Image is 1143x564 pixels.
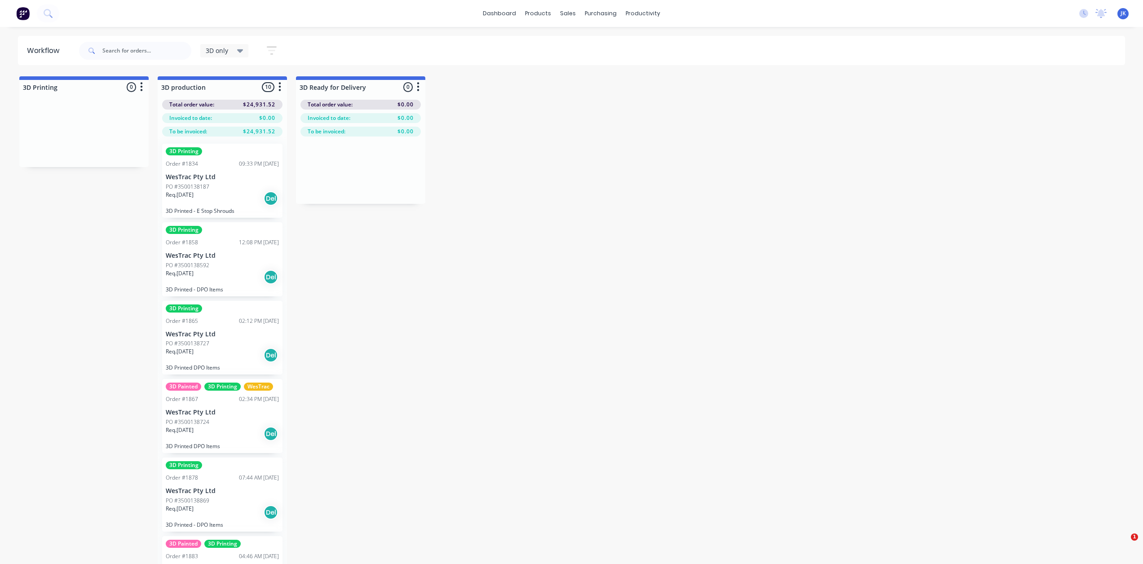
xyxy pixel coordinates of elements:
[27,45,64,56] div: Workflow
[166,348,194,356] p: Req. [DATE]
[166,552,198,560] div: Order #1883
[162,458,282,532] div: 3D PrintingOrder #187807:44 AM [DATE]WesTrac Pty LtdPO #3500138869Req.[DATE]Del3D Printed - DPO I...
[162,144,282,218] div: 3D PrintingOrder #183409:33 PM [DATE]WesTrac Pty LtdPO #3500138187Req.[DATE]Del3D Printed - E Sto...
[239,395,279,403] div: 02:34 PM [DATE]
[166,147,202,155] div: 3D Printing
[166,252,279,260] p: WesTrac Pty Ltd
[397,114,414,122] span: $0.00
[166,160,198,168] div: Order #1834
[169,114,212,122] span: Invoiced to date:
[239,474,279,482] div: 07:44 AM [DATE]
[244,383,273,391] div: WesTrac
[166,330,279,338] p: WesTrac Pty Ltd
[239,317,279,325] div: 02:12 PM [DATE]
[169,101,214,109] span: Total order value:
[264,191,278,206] div: Del
[169,128,207,136] span: To be invoiced:
[166,286,279,293] p: 3D Printed - DPO Items
[166,487,279,495] p: WesTrac Pty Ltd
[166,395,198,403] div: Order #1867
[1112,533,1134,555] iframe: Intercom live chat
[397,101,414,109] span: $0.00
[264,348,278,362] div: Del
[521,7,556,20] div: products
[166,261,209,269] p: PO #3500138592
[264,505,278,520] div: Del
[397,128,414,136] span: $0.00
[166,497,209,505] p: PO #3500138869
[162,222,282,296] div: 3D PrintingOrder #185812:08 PM [DATE]WesTrac Pty LtdPO #3500138592Req.[DATE]Del3D Printed - DPO I...
[478,7,521,20] a: dashboard
[239,238,279,247] div: 12:08 PM [DATE]
[166,269,194,278] p: Req. [DATE]
[166,383,201,391] div: 3D Painted
[239,160,279,168] div: 09:33 PM [DATE]
[166,521,279,528] p: 3D Printed - DPO Items
[308,101,353,109] span: Total order value:
[243,128,275,136] span: $24,931.52
[166,238,198,247] div: Order #1858
[162,379,282,453] div: 3D Painted3D PrintingWesTracOrder #186702:34 PM [DATE]WesTrac Pty LtdPO #3500138724Req.[DATE]Del3...
[308,114,350,122] span: Invoiced to date:
[166,418,209,426] p: PO #3500138724
[166,207,279,214] p: 3D Printed - E Stop Shrouds
[102,42,191,60] input: Search for orders...
[621,7,665,20] div: productivity
[166,540,201,548] div: 3D Painted
[166,173,279,181] p: WesTrac Pty Ltd
[166,226,202,234] div: 3D Printing
[204,540,241,548] div: 3D Printing
[16,7,30,20] img: Factory
[580,7,621,20] div: purchasing
[308,128,345,136] span: To be invoiced:
[259,114,275,122] span: $0.00
[204,383,241,391] div: 3D Printing
[1121,9,1126,18] span: JK
[556,7,580,20] div: sales
[166,443,279,449] p: 3D Printed DPO Items
[166,317,198,325] div: Order #1865
[166,183,209,191] p: PO #3500138187
[1131,533,1138,541] span: 1
[166,461,202,469] div: 3D Printing
[166,505,194,513] p: Req. [DATE]
[166,364,279,371] p: 3D Printed DPO Items
[166,191,194,199] p: Req. [DATE]
[206,46,228,55] span: 3D only
[166,409,279,416] p: WesTrac Pty Ltd
[166,304,202,313] div: 3D Printing
[166,474,198,482] div: Order #1878
[264,427,278,441] div: Del
[162,301,282,375] div: 3D PrintingOrder #186502:12 PM [DATE]WesTrac Pty LtdPO #3500138727Req.[DATE]Del3D Printed DPO Items
[166,339,209,348] p: PO #3500138727
[166,426,194,434] p: Req. [DATE]
[239,552,279,560] div: 04:46 AM [DATE]
[243,101,275,109] span: $24,931.52
[264,270,278,284] div: Del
